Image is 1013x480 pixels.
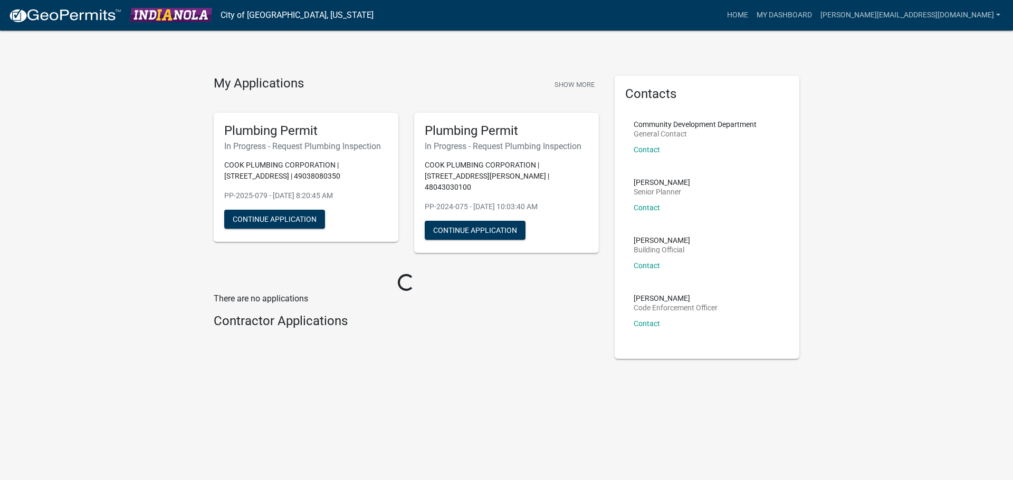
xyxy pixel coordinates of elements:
a: City of [GEOGRAPHIC_DATA], [US_STATE] [221,6,374,24]
wm-workflow-list-section: Contractor Applications [214,314,599,333]
a: Contact [634,319,660,328]
a: Contact [634,145,660,154]
p: There are no applications [214,292,599,305]
h6: In Progress - Request Plumbing Inspection [425,141,588,151]
p: Code Enforcement Officer [634,304,718,311]
p: General Contact [634,130,757,138]
p: COOK PLUMBING CORPORATION | [STREET_ADDRESS] | 49038080350 [224,160,388,182]
p: Community Development Department [634,121,757,128]
p: PP-2025-079 - [DATE] 8:20:45 AM [224,190,388,201]
p: Senior Planner [634,188,690,195]
p: PP-2024-075 - [DATE] 10:03:40 AM [425,201,588,212]
button: Continue Application [224,210,325,229]
p: COOK PLUMBING CORPORATION | [STREET_ADDRESS][PERSON_NAME] | 48043030100 [425,160,588,193]
button: Continue Application [425,221,525,240]
button: Show More [550,76,599,93]
a: Contact [634,261,660,270]
h6: In Progress - Request Plumbing Inspection [224,141,388,151]
p: [PERSON_NAME] [634,179,690,186]
h4: My Applications [214,76,304,92]
a: My Dashboard [752,5,816,25]
a: Home [723,5,752,25]
a: [PERSON_NAME][EMAIL_ADDRESS][DOMAIN_NAME] [816,5,1005,25]
a: Contact [634,203,660,212]
p: [PERSON_NAME] [634,295,718,302]
p: Building Official [634,246,690,253]
h4: Contractor Applications [214,314,599,329]
h5: Plumbing Permit [224,123,388,139]
h5: Plumbing Permit [425,123,588,139]
img: City of Indianola, Iowa [130,8,212,22]
h5: Contacts [625,86,789,102]
p: [PERSON_NAME] [634,237,690,244]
